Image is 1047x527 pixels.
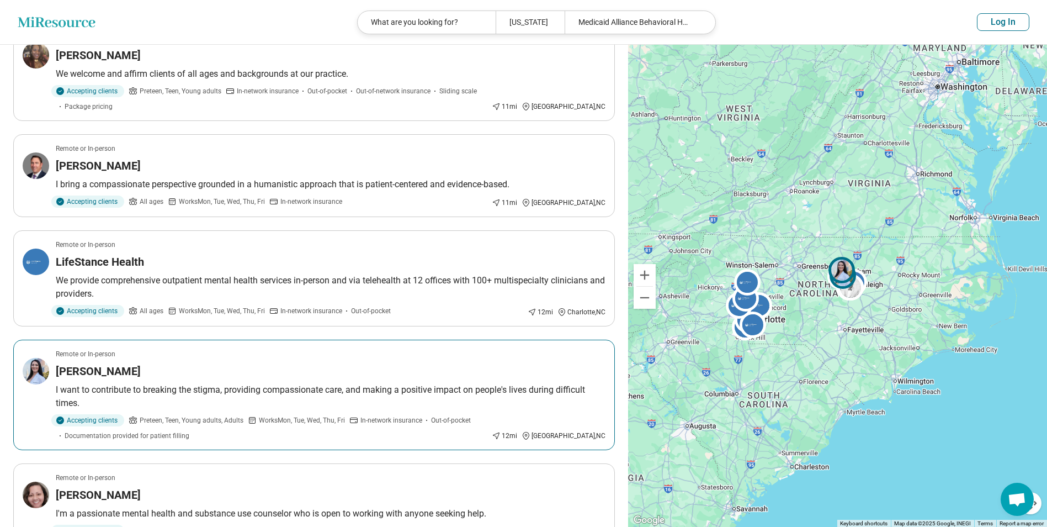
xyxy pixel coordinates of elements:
[56,48,141,63] h3: [PERSON_NAME]
[56,144,115,154] p: Remote or In-person
[56,254,144,270] h3: LifeStance Health
[1000,520,1044,526] a: Report a map error
[179,197,265,207] span: Works Mon, Tue, Wed, Thu, Fri
[492,198,517,208] div: 11 mi
[56,363,141,379] h3: [PERSON_NAME]
[522,198,605,208] div: [GEOGRAPHIC_DATA] , NC
[1001,483,1034,516] div: Open chat
[56,487,141,503] h3: [PERSON_NAME]
[360,415,422,425] span: In-network insurance
[557,307,605,317] div: Charlotte , NC
[56,383,605,410] p: I want to contribute to breaking the stigma, providing compassionate care, and making a positive ...
[356,86,431,96] span: Out-of-network insurance
[140,197,163,207] span: All ages
[56,158,141,173] h3: [PERSON_NAME]
[56,67,605,81] p: We welcome and affirm clients of all ages and backgrounds at our practice.
[977,13,1029,31] button: Log In
[280,197,342,207] span: In-network insurance
[179,306,265,316] span: Works Mon, Tue, Wed, Thu, Fri
[634,264,656,286] button: Zoom in
[65,102,113,112] span: Package pricing
[56,349,115,359] p: Remote or In-person
[280,306,342,316] span: In-network insurance
[140,86,221,96] span: Preteen, Teen, Young adults
[351,306,391,316] span: Out-of-pocket
[51,196,124,208] div: Accepting clients
[56,178,605,191] p: I bring a compassionate perspective grounded in a humanistic approach that is patient-centered an...
[565,11,703,34] div: Medicaid Alliance Behavioral Health Care
[431,415,471,425] span: Out-of-pocket
[51,414,124,426] div: Accepting clients
[65,431,189,441] span: Documentation provided for patient filling
[528,307,553,317] div: 12 mi
[977,520,993,526] a: Terms (opens in new tab)
[140,415,243,425] span: Preteen, Teen, Young adults, Adults
[496,11,565,34] div: [US_STATE]
[56,274,605,301] p: We provide comprehensive outpatient mental health services in-person and via telehealth at 12 off...
[492,431,517,441] div: 12 mi
[51,85,124,97] div: Accepting clients
[51,305,124,317] div: Accepting clients
[307,86,347,96] span: Out-of-pocket
[358,11,496,34] div: What are you looking for?
[634,287,656,309] button: Zoom out
[522,102,605,112] div: [GEOGRAPHIC_DATA] , NC
[492,102,517,112] div: 11 mi
[237,86,299,96] span: In-network insurance
[56,473,115,483] p: Remote or In-person
[439,86,477,96] span: Sliding scale
[56,240,115,250] p: Remote or In-person
[894,520,971,526] span: Map data ©2025 Google, INEGI
[56,507,605,520] p: I'm a passionate mental health and substance use counselor who is open to working with anyone see...
[140,306,163,316] span: All ages
[259,415,345,425] span: Works Mon, Tue, Wed, Thu, Fri
[522,431,605,441] div: [GEOGRAPHIC_DATA] , NC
